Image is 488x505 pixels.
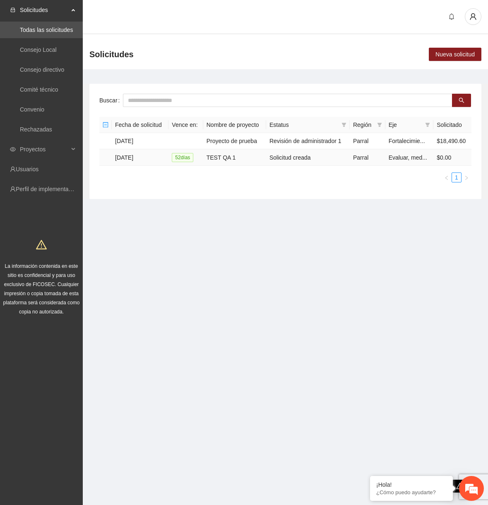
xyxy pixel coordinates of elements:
[36,239,47,250] span: warning
[136,4,156,24] div: Minimizar ventana de chat en vivo
[43,42,139,53] div: Chatee con nosotros ahora
[20,126,52,133] a: Rechazadas
[435,50,475,59] span: Nueva solicitud
[266,149,350,166] td: Solicitud creada
[445,13,458,20] span: bell
[20,141,69,158] span: Proyectos
[266,133,350,149] td: Revisión de administrador 1
[433,133,471,149] td: $18,490.60
[3,263,80,315] span: La información contenida en este sitio es confidencial y para uso exclusivo de FICOSEC. Cualquier...
[429,48,481,61] button: Nueva solicitud
[20,2,69,18] span: Solicitudes
[442,172,452,182] li: Previous Page
[10,146,16,152] span: eye
[433,149,471,166] td: $0.00
[459,97,464,104] span: search
[20,106,44,113] a: Convenio
[172,153,193,162] span: 52 día s
[269,120,338,129] span: Estatus
[376,481,447,488] div: ¡Hola!
[48,111,114,194] span: Estamos en línea.
[89,48,134,61] span: Solicitudes
[376,489,447,495] p: ¿Cómo puedo ayudarte?
[423,119,432,131] span: filter
[442,172,452,182] button: left
[16,186,80,192] a: Perfil de implementadora
[389,120,422,129] span: Eje
[20,66,64,73] a: Consejo directivo
[203,149,266,166] td: TEST QA 1
[203,133,266,149] td: Proyecto de prueba
[20,46,57,53] a: Consejo Local
[462,172,471,182] li: Next Page
[452,172,462,182] li: 1
[203,117,266,133] th: Nombre de proyecto
[340,119,348,131] span: filter
[425,122,430,127] span: filter
[350,133,385,149] td: Parral
[444,175,449,180] span: left
[353,120,374,129] span: Región
[350,149,385,166] td: Parral
[462,172,471,182] button: right
[445,10,458,23] button: bell
[375,119,384,131] span: filter
[168,117,203,133] th: Vence en:
[20,86,58,93] a: Comité técnico
[112,117,168,133] th: Fecha de solicitud
[452,173,461,182] a: 1
[103,122,108,128] span: minus-square
[389,138,425,144] span: Fortalecimie...
[389,154,427,161] span: Evaluar, med...
[341,122,346,127] span: filter
[99,94,123,107] label: Buscar
[465,8,481,25] button: user
[112,149,168,166] td: [DATE]
[112,133,168,149] td: [DATE]
[433,117,471,133] th: Solicitado
[452,94,471,107] button: search
[10,7,16,13] span: inbox
[464,175,469,180] span: right
[465,13,481,20] span: user
[16,166,38,172] a: Usuarios
[4,226,158,255] textarea: Escriba su mensaje y pulse “Intro”
[20,27,73,33] a: Todas las solicitudes
[377,122,382,127] span: filter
